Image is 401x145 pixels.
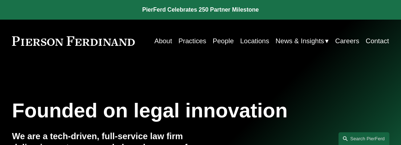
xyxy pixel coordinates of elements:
h1: Founded on legal innovation [12,99,326,122]
a: Careers [335,34,359,48]
span: News & Insights [276,35,324,47]
a: People [213,34,234,48]
a: Contact [366,34,389,48]
a: Practices [178,34,206,48]
a: Locations [240,34,269,48]
a: About [154,34,172,48]
a: folder dropdown [276,34,329,48]
a: Search this site [339,132,389,145]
